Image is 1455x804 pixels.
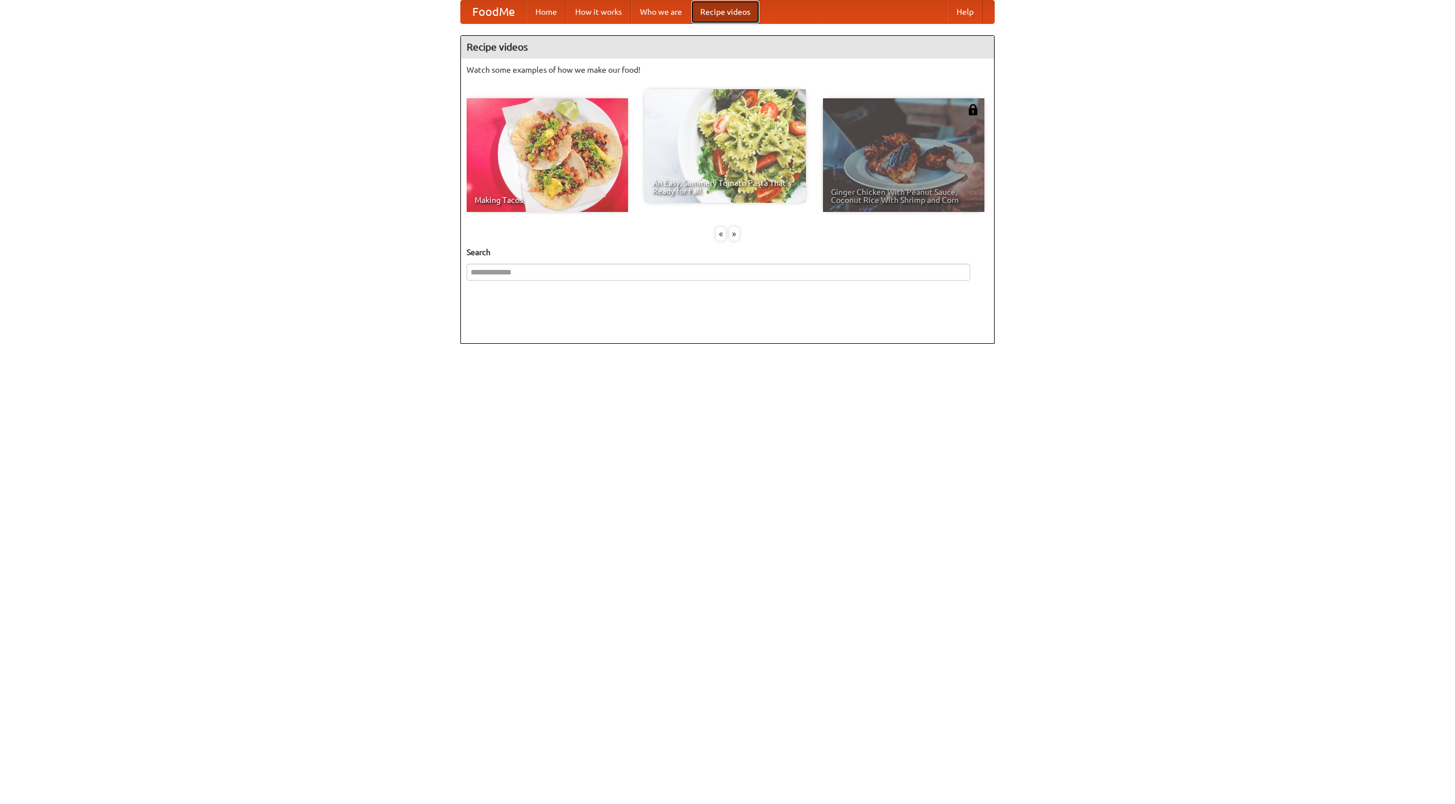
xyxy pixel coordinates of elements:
span: Making Tacos [475,196,620,204]
div: » [729,227,739,241]
span: An Easy, Summery Tomato Pasta That's Ready for Fall [652,179,798,195]
a: How it works [566,1,631,23]
a: FoodMe [461,1,526,23]
p: Watch some examples of how we make our food! [467,64,988,76]
div: « [716,227,726,241]
a: An Easy, Summery Tomato Pasta That's Ready for Fall [645,89,806,203]
img: 483408.png [967,104,979,115]
a: Who we are [631,1,691,23]
a: Help [947,1,983,23]
a: Recipe videos [691,1,759,23]
h5: Search [467,247,988,258]
a: Home [526,1,566,23]
a: Making Tacos [467,98,628,212]
h4: Recipe videos [461,36,994,59]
